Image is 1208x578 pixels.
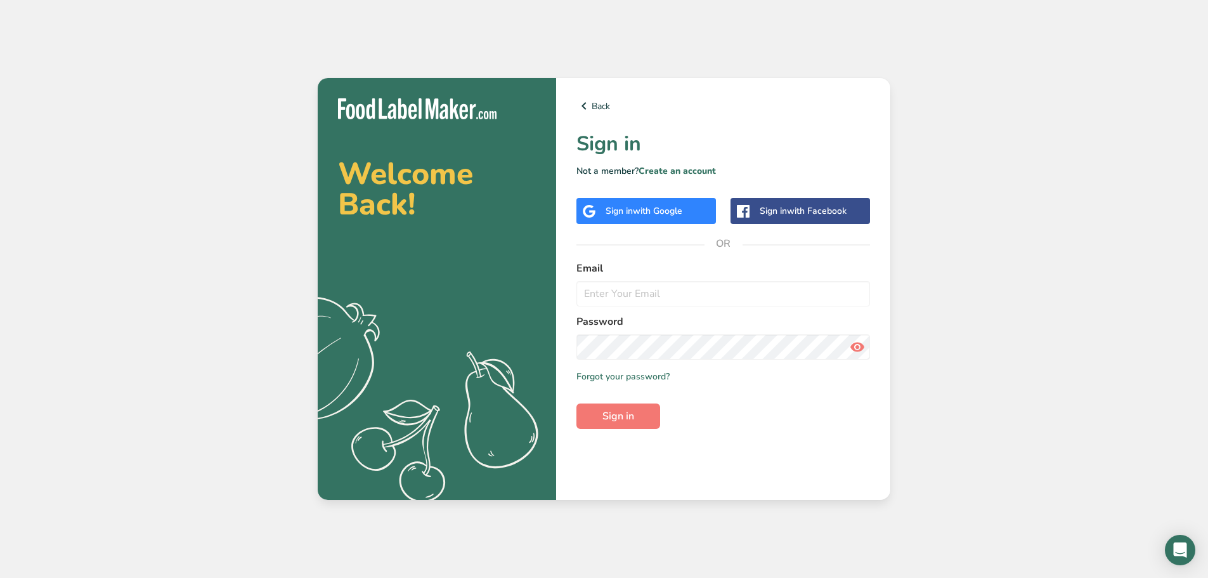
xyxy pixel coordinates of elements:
[1165,535,1195,565] div: Open Intercom Messenger
[576,129,870,159] h1: Sign in
[705,225,743,263] span: OR
[576,261,870,276] label: Email
[633,205,682,217] span: with Google
[338,98,497,119] img: Food Label Maker
[760,204,847,218] div: Sign in
[338,159,536,220] h2: Welcome Back!
[576,164,870,178] p: Not a member?
[576,98,870,114] a: Back
[576,370,670,383] a: Forgot your password?
[576,314,870,329] label: Password
[576,404,660,429] button: Sign in
[787,205,847,217] span: with Facebook
[639,165,716,177] a: Create an account
[602,409,634,424] span: Sign in
[576,281,870,306] input: Enter Your Email
[606,204,682,218] div: Sign in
